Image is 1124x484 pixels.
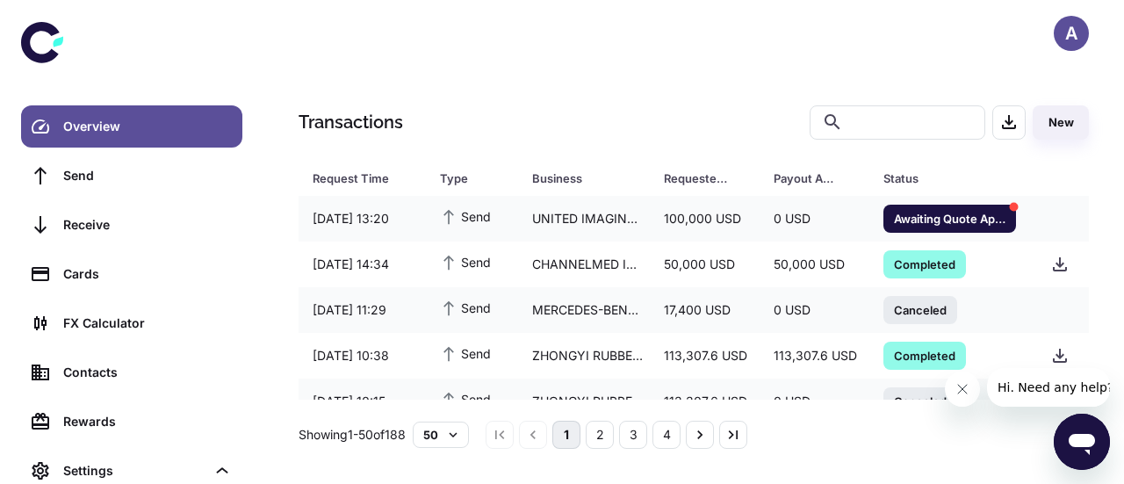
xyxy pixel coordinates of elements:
[686,421,714,449] button: Go to next page
[63,314,232,333] div: FX Calculator
[518,248,650,281] div: CHANNELMED IMPORT AND EXPORT CORPORATION LIMITED
[774,166,839,191] div: Payout Amount
[440,298,491,317] span: Send
[63,215,232,235] div: Receive
[21,302,242,344] a: FX Calculator
[440,252,491,271] span: Send
[652,421,681,449] button: Go to page 4
[299,385,426,418] div: [DATE] 10:15
[21,351,242,394] a: Contacts
[63,264,232,284] div: Cards
[63,166,232,185] div: Send
[760,202,869,235] div: 0 USD
[413,422,469,448] button: 50
[883,255,966,272] span: Completed
[719,421,747,449] button: Go to last page
[650,248,760,281] div: 50,000 USD
[518,293,650,327] div: MERCEDES-BENZ AG
[883,166,993,191] div: Status
[299,425,406,444] p: Showing 1-50 of 188
[774,166,862,191] span: Payout Amount
[440,166,511,191] span: Type
[650,293,760,327] div: 17,400 USD
[650,339,760,372] div: 113,307.6 USD
[63,461,205,480] div: Settings
[518,339,650,372] div: ZHONGYI RUBBER CO.,LTD
[63,412,232,431] div: Rewards
[987,368,1110,407] iframe: Message from company
[1054,414,1110,470] iframe: Button to launch messaging window
[440,389,491,408] span: Send
[21,253,242,295] a: Cards
[883,300,957,318] span: Canceled
[664,166,753,191] span: Requested Amount
[883,166,1016,191] span: Status
[21,105,242,148] a: Overview
[760,339,869,372] div: 113,307.6 USD
[299,248,426,281] div: [DATE] 14:34
[1054,16,1089,51] button: A
[63,363,232,382] div: Contacts
[518,385,650,418] div: ZHONGYI RUBBER CO.,LTD
[313,166,396,191] div: Request Time
[11,12,126,26] span: Hi. Need any help?
[760,248,869,281] div: 50,000 USD
[760,385,869,418] div: 0 USD
[299,202,426,235] div: [DATE] 13:20
[299,339,426,372] div: [DATE] 10:38
[483,421,750,449] nav: pagination navigation
[21,401,242,443] a: Rewards
[21,204,242,246] a: Receive
[299,293,426,327] div: [DATE] 11:29
[552,421,580,449] button: page 1
[650,202,760,235] div: 100,000 USD
[518,202,650,235] div: UNITED IMAGING HEALTHCARE HONG KONG LIMITED
[760,293,869,327] div: 0 USD
[440,343,491,363] span: Send
[664,166,730,191] div: Requested Amount
[299,109,403,135] h1: Transactions
[650,385,760,418] div: 113,307.6 USD
[619,421,647,449] button: Go to page 3
[945,372,980,407] iframe: Close message
[586,421,614,449] button: Go to page 2
[313,166,419,191] span: Request Time
[21,155,242,197] a: Send
[883,209,1016,227] span: Awaiting Quote Approval
[63,117,232,136] div: Overview
[440,206,491,226] span: Send
[883,392,957,409] span: Canceled
[1033,105,1089,140] button: New
[440,166,488,191] div: Type
[883,346,966,364] span: Completed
